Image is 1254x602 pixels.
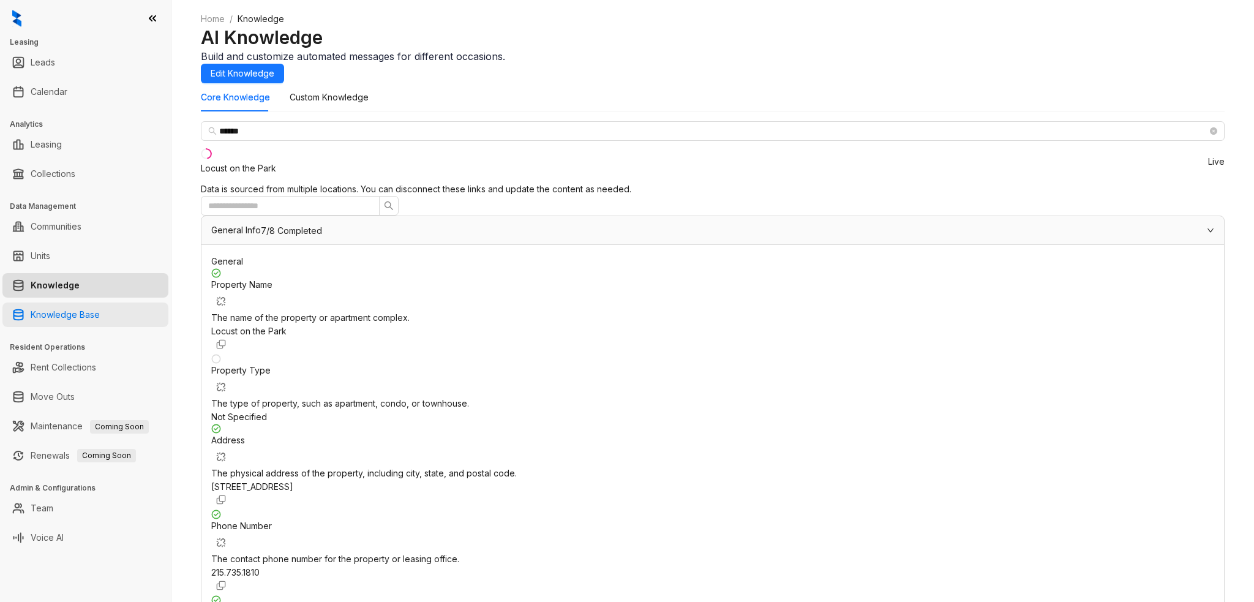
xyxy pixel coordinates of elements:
[290,91,369,104] div: Custom Knowledge
[201,49,1225,64] div: Build and customize automated messages for different occasions.
[208,127,217,135] span: search
[2,443,168,468] li: Renewals
[77,449,136,462] span: Coming Soon
[31,214,81,239] a: Communities
[31,525,64,550] a: Voice AI
[211,519,1214,552] div: Phone Number
[211,552,1214,566] div: The contact phone number for the property or leasing office.
[384,201,394,211] span: search
[201,182,1225,196] div: Data is sourced from multiple locations. You can disconnect these links and update the content as...
[31,355,96,380] a: Rent Collections
[31,80,67,104] a: Calendar
[31,443,136,468] a: RenewalsComing Soon
[211,67,274,80] span: Edit Knowledge
[261,227,322,235] span: 7/8 Completed
[10,342,171,353] h3: Resident Operations
[211,467,1214,480] div: The physical address of the property, including city, state, and postal code.
[1210,127,1217,135] span: close-circle
[2,273,168,298] li: Knowledge
[10,201,171,212] h3: Data Management
[2,525,168,550] li: Voice AI
[2,132,168,157] li: Leasing
[10,37,171,48] h3: Leasing
[1208,157,1225,166] span: Live
[211,480,1214,494] div: [STREET_ADDRESS]
[2,385,168,409] li: Move Outs
[201,216,1224,244] div: General Info7/8 Completed
[31,303,100,327] a: Knowledge Base
[2,50,168,75] li: Leads
[2,80,168,104] li: Calendar
[1207,227,1214,234] span: expanded
[198,12,227,26] a: Home
[2,214,168,239] li: Communities
[201,162,276,175] div: Locust on the Park
[2,414,168,438] li: Maintenance
[211,410,1214,424] div: Not Specified
[211,256,243,266] span: General
[211,567,260,578] span: 215.735.1810
[201,64,284,83] button: Edit Knowledge
[230,12,233,26] li: /
[201,26,1225,49] h2: AI Knowledge
[211,434,1214,467] div: Address
[10,483,171,494] h3: Admin & Configurations
[31,50,55,75] a: Leads
[211,397,1214,410] div: The type of property, such as apartment, condo, or townhouse.
[31,273,80,298] a: Knowledge
[2,303,168,327] li: Knowledge Base
[2,162,168,186] li: Collections
[211,326,287,336] span: Locust on the Park
[31,385,75,409] a: Move Outs
[31,244,50,268] a: Units
[211,364,1214,397] div: Property Type
[10,119,171,130] h3: Analytics
[90,420,149,434] span: Coming Soon
[31,132,62,157] a: Leasing
[31,162,75,186] a: Collections
[211,311,1214,325] div: The name of the property or apartment complex.
[201,91,270,104] div: Core Knowledge
[2,496,168,521] li: Team
[2,355,168,380] li: Rent Collections
[211,225,261,235] span: General Info
[2,244,168,268] li: Units
[238,13,284,24] span: Knowledge
[12,10,21,27] img: logo
[31,496,53,521] a: Team
[211,278,1214,311] div: Property Name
